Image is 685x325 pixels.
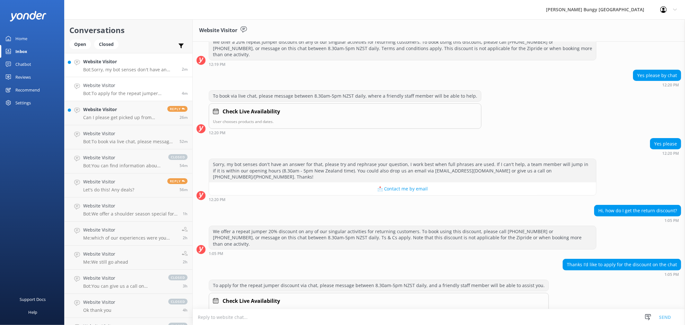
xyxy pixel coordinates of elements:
[662,152,679,155] strong: 12:20 PM
[83,307,115,313] p: Ok thank you
[180,115,188,120] span: Aug 22 2025 12:43pm (UTC +12:00) Pacific/Auckland
[65,294,192,318] a: Website VisitorOk thank youclosed4h
[664,219,679,223] strong: 1:05 PM
[594,205,681,216] div: Hi, how do I get the return discount?
[633,83,681,87] div: Aug 22 2025 12:20pm (UTC +12:00) Pacific/Auckland
[65,198,192,222] a: Website VisitorBot:We offer a shoulder season special for the Kawarau Bridge Bungy with Media fro...
[83,130,175,137] h4: Website Visitor
[563,259,681,270] div: Thanks I’d like to apply for the discount on the chat
[65,270,192,294] a: Website VisitorBot:You can give us a call on [PHONE_NUMBER] or [PHONE_NUMBER] to chat with a crew...
[65,246,192,270] a: Website VisitorMe:We still go ahead2h
[83,139,175,145] p: Bot: To book via live chat, please message on here between 8.30am-5pm NZST daily, where a friendl...
[83,226,177,233] h4: Website Visitor
[65,222,192,246] a: Website VisitorMe:which of our experiences were you after?2h
[650,138,681,149] div: Yes please
[15,71,31,83] div: Reviews
[83,259,128,265] p: Me: We still go ahead
[83,163,162,169] p: Bot: You can find information about jobs and apply through the website at [URL][DOMAIN_NAME].
[662,83,679,87] strong: 12:20 PM
[180,163,188,168] span: Aug 22 2025 12:16pm (UTC +12:00) Pacific/Auckland
[83,58,177,65] h4: Website Visitor
[209,280,549,291] div: To apply for the repeat jumper discount via chat, please message between 8.30am-5pm NZST daily, a...
[65,53,192,77] a: Website VisitorBot:Sorry, my bot senses don't have an answer for that, please try and rephrase yo...
[213,308,545,314] p: User chooses products and dates.
[183,307,188,313] span: Aug 22 2025 08:49am (UTC +12:00) Pacific/Auckland
[209,130,481,135] div: Aug 22 2025 12:20pm (UTC +12:00) Pacific/Auckland
[209,37,596,60] div: We offer a 20% repeat jumper discount on any of our singular activities for returning customers. ...
[83,106,162,113] h4: Website Visitor
[209,62,596,66] div: Aug 22 2025 12:19pm (UTC +12:00) Pacific/Auckland
[83,211,178,217] p: Bot: We offer a shoulder season special for the Kawarau Bridge Bungy with Media from the [DATE] t...
[83,283,162,289] p: Bot: You can give us a call on [PHONE_NUMBER] or [PHONE_NUMBER] to chat with a crew member. Our o...
[83,235,177,241] p: Me: which of our experiences were you after?
[183,259,188,265] span: Aug 22 2025 10:48am (UTC +12:00) Pacific/Auckland
[83,82,177,89] h4: Website Visitor
[168,299,188,304] span: closed
[594,218,681,223] div: Aug 22 2025 01:05pm (UTC +12:00) Pacific/Auckland
[83,91,177,96] p: Bot: To apply for the repeat jumper discount via chat, please message between 8.30am-5pm NZST dai...
[20,293,46,306] div: Support Docs
[83,178,134,185] h4: Website Visitor
[167,178,188,184] span: Reply
[15,58,31,71] div: Chatbot
[209,226,596,250] div: We offer a repeat jumper 20% discount on any of our singular activities for returning customers. ...
[65,149,192,173] a: Website VisitorBot:You can find information about jobs and apply through the website at [URL][DOM...
[168,154,188,160] span: closed
[83,187,134,193] p: Let's do this! Any deals?
[180,187,188,192] span: Aug 22 2025 12:13pm (UTC +12:00) Pacific/Auckland
[664,273,679,277] strong: 1:05 PM
[209,159,596,182] div: Sorry, my bot senses don't have an answer for that, please try and rephrase your question, I work...
[65,173,192,198] a: Website VisitorLet's do this! Any deals?Reply56m
[15,83,40,96] div: Recommend
[83,299,115,306] h4: Website Visitor
[183,283,188,289] span: Aug 22 2025 09:22am (UTC +12:00) Pacific/Auckland
[209,198,225,202] strong: 12:20 PM
[15,45,27,58] div: Inbox
[213,119,477,125] p: User chooses products and dates.
[94,40,119,49] div: Closed
[83,115,162,120] p: Can I please get picked up from [GEOGRAPHIC_DATA]? Thank you
[209,91,481,101] div: To book via live chat, please message between 8.30am-5pm NZST daily, where a friendly staff membe...
[183,211,188,216] span: Aug 22 2025 11:46am (UTC +12:00) Pacific/Auckland
[69,40,91,49] div: Open
[650,151,681,155] div: Aug 22 2025 12:20pm (UTC +12:00) Pacific/Auckland
[10,11,47,22] img: yonder-white-logo.png
[83,154,162,161] h4: Website Visitor
[94,40,122,48] a: Closed
[83,202,178,209] h4: Website Visitor
[199,26,237,35] h3: Website Visitor
[182,91,188,96] span: Aug 22 2025 01:05pm (UTC +12:00) Pacific/Auckland
[209,63,225,66] strong: 12:19 PM
[65,125,192,149] a: Website VisitorBot:To book via live chat, please message on here between 8.30am-5pm NZST daily, w...
[168,275,188,280] span: closed
[633,70,681,81] div: Yes please by chat
[182,66,188,72] span: Aug 22 2025 01:07pm (UTC +12:00) Pacific/Auckland
[209,197,596,202] div: Aug 22 2025 12:20pm (UTC +12:00) Pacific/Auckland
[209,131,225,135] strong: 12:20 PM
[65,101,192,125] a: Website VisitorCan I please get picked up from [GEOGRAPHIC_DATA]? Thank youReply26m
[83,250,128,258] h4: Website Visitor
[28,306,37,319] div: Help
[83,67,177,73] p: Bot: Sorry, my bot senses don't have an answer for that, please try and rephrase your question, I...
[15,32,27,45] div: Home
[65,77,192,101] a: Website VisitorBot:To apply for the repeat jumper discount via chat, please message between 8.30a...
[209,251,596,256] div: Aug 22 2025 01:05pm (UTC +12:00) Pacific/Auckland
[180,139,188,144] span: Aug 22 2025 12:18pm (UTC +12:00) Pacific/Auckland
[167,106,188,112] span: Reply
[69,40,94,48] a: Open
[69,24,188,36] h2: Conversations
[223,297,280,305] h4: Check Live Availability
[183,235,188,241] span: Aug 22 2025 10:59am (UTC +12:00) Pacific/Auckland
[209,252,223,256] strong: 1:05 PM
[15,96,31,109] div: Settings
[209,182,596,195] button: 📩 Contact me by email
[223,108,280,116] h4: Check Live Availability
[563,272,681,277] div: Aug 22 2025 01:05pm (UTC +12:00) Pacific/Auckland
[83,275,162,282] h4: Website Visitor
